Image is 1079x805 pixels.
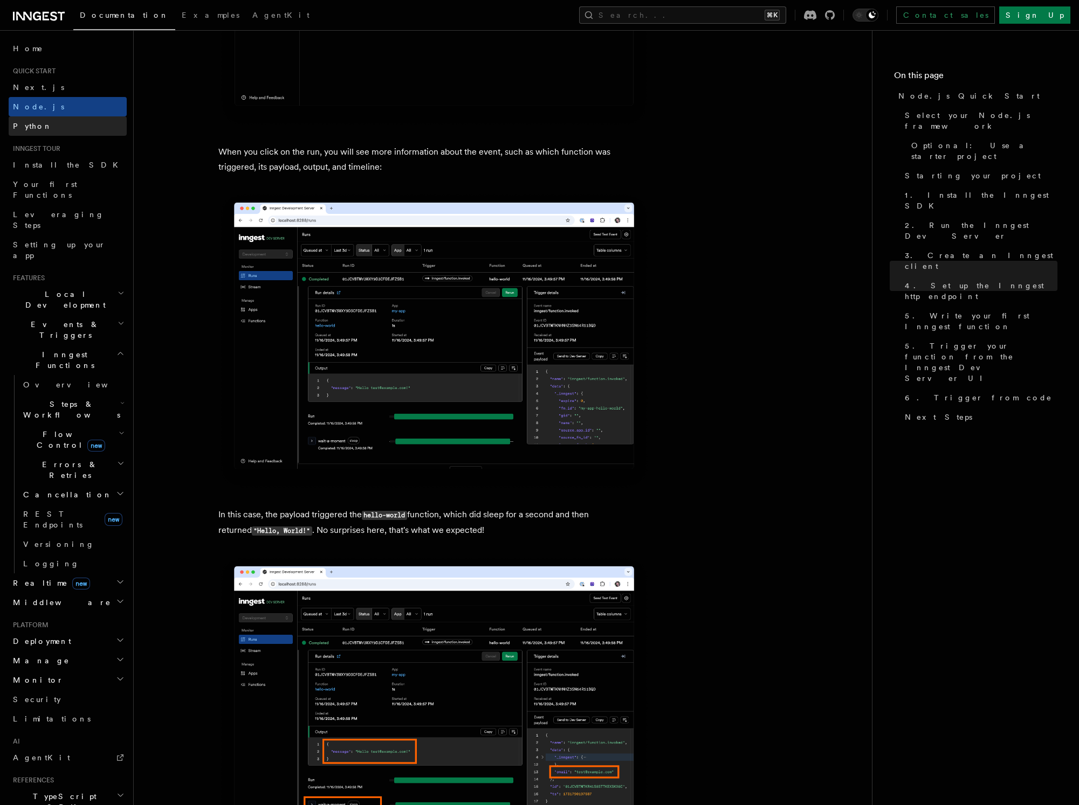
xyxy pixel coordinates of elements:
a: REST Endpointsnew [19,504,127,535]
span: AgentKit [13,753,70,762]
span: Flow Control [19,429,119,450]
span: AgentKit [252,11,310,19]
a: Next.js [9,78,127,97]
a: 2. Run the Inngest Dev Server [901,216,1057,246]
span: References [9,776,54,785]
a: Overview [19,375,127,394]
button: Local Development [9,284,127,315]
span: Node.js [13,102,64,111]
span: Errors & Retries [19,459,117,481]
span: Next.js [13,83,64,92]
span: new [105,513,122,526]
button: Steps & Workflows [19,394,127,425]
span: Steps & Workflows [19,399,120,420]
a: Node.js [9,97,127,116]
a: Install the SDK [9,155,127,175]
span: Limitations [13,714,91,723]
a: 5. Write your first Inngest function [901,306,1057,336]
a: Limitations [9,709,127,728]
a: AgentKit [246,3,316,29]
button: Errors & Retries [19,455,127,485]
span: Your first Functions [13,180,77,199]
a: Leveraging Steps [9,205,127,235]
span: 1. Install the Inngest SDK [905,190,1057,211]
span: 4. Set up the Inngest http endpoint [905,280,1057,302]
span: Leveraging Steps [13,210,104,230]
button: Middleware [9,593,127,612]
span: Logging [23,559,79,568]
a: 3. Create an Inngest client [901,246,1057,276]
span: 3. Create an Inngest client [905,250,1057,272]
span: Next Steps [905,412,972,422]
span: Cancellation [19,489,112,500]
a: Documentation [73,3,175,30]
span: Versioning [23,540,94,549]
span: Security [13,695,61,704]
div: Inngest Functions [9,375,127,573]
a: 4. Set up the Inngest http endpoint [901,276,1057,306]
span: Examples [182,11,239,19]
span: Overview [23,380,134,389]
span: 2. Run the Inngest Dev Server [905,220,1057,241]
a: Sign Up [999,6,1070,24]
span: Manage [9,655,70,666]
span: AI [9,737,20,746]
a: 5. Trigger your function from the Inngest Dev Server UI [901,336,1057,388]
span: 6. Trigger from code [905,392,1052,403]
a: Next Steps [901,407,1057,427]
span: Middleware [9,597,111,608]
span: Python [13,122,52,130]
button: Search...⌘K [579,6,786,24]
span: Events & Triggers [9,319,118,341]
button: Inngest Functions [9,345,127,375]
button: Deployment [9,631,127,651]
h4: On this page [894,69,1057,86]
img: Inngest Dev Server web interface's runs tab with a single completed run expanded [218,192,650,490]
span: Documentation [80,11,169,19]
code: "Hello, World!" [252,526,312,536]
button: Toggle dark mode [853,9,878,22]
span: Inngest Functions [9,349,116,371]
a: 1. Install the Inngest SDK [901,185,1057,216]
button: Cancellation [19,485,127,504]
span: Optional: Use a starter project [911,140,1057,162]
span: Setting up your app [13,240,106,260]
span: new [72,578,90,589]
span: Inngest tour [9,144,60,153]
span: new [87,440,105,452]
button: Flow Controlnew [19,425,127,455]
a: Node.js Quick Start [894,86,1057,106]
a: Security [9,690,127,709]
a: Setting up your app [9,235,127,265]
span: REST Endpoints [23,510,83,529]
span: Monitor [9,675,64,685]
span: Local Development [9,289,118,310]
span: Quick start [9,67,56,75]
a: Optional: Use a starter project [907,136,1057,166]
a: Select your Node.js framework [901,106,1057,136]
span: Home [13,43,43,54]
kbd: ⌘K [765,10,780,20]
a: Your first Functions [9,175,127,205]
a: Versioning [19,535,127,554]
a: AgentKit [9,748,127,767]
span: Realtime [9,578,90,588]
span: 5. Write your first Inngest function [905,310,1057,332]
a: Starting your project [901,166,1057,185]
button: Events & Triggers [9,315,127,345]
p: When you click on the run, you will see more information about the event, such as which function ... [218,144,650,175]
a: Examples [175,3,246,29]
code: hello-world [362,511,407,520]
span: Deployment [9,636,71,647]
span: 5. Trigger your function from the Inngest Dev Server UI [905,341,1057,384]
span: Install the SDK [13,161,125,169]
span: Platform [9,621,49,629]
button: Manage [9,651,127,670]
span: Node.js Quick Start [898,91,1040,101]
span: Select your Node.js framework [905,110,1057,131]
a: Logging [19,554,127,573]
a: Contact sales [896,6,995,24]
button: Monitor [9,670,127,690]
a: 6. Trigger from code [901,388,1057,407]
a: Home [9,39,127,58]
